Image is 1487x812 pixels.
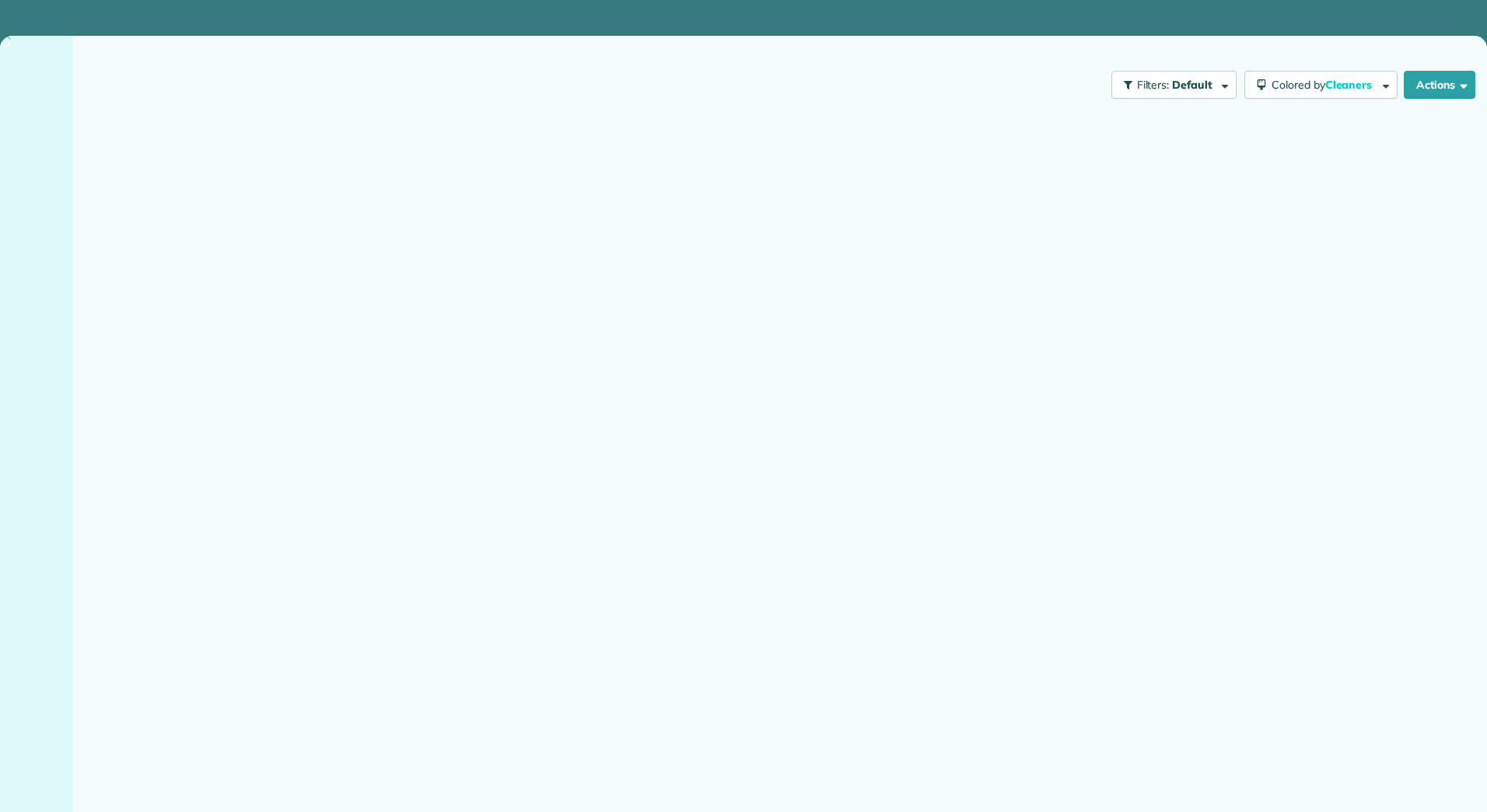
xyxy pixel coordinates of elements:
[1244,71,1398,99] button: Colored byCleaners
[1272,78,1377,92] span: Colored by
[1325,78,1375,92] span: Cleaners
[1111,71,1237,99] button: Filters: Default
[1172,78,1213,92] span: Default
[1104,71,1237,99] a: Filters: Default
[1404,71,1475,99] button: Actions
[1137,78,1170,92] span: Filters:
